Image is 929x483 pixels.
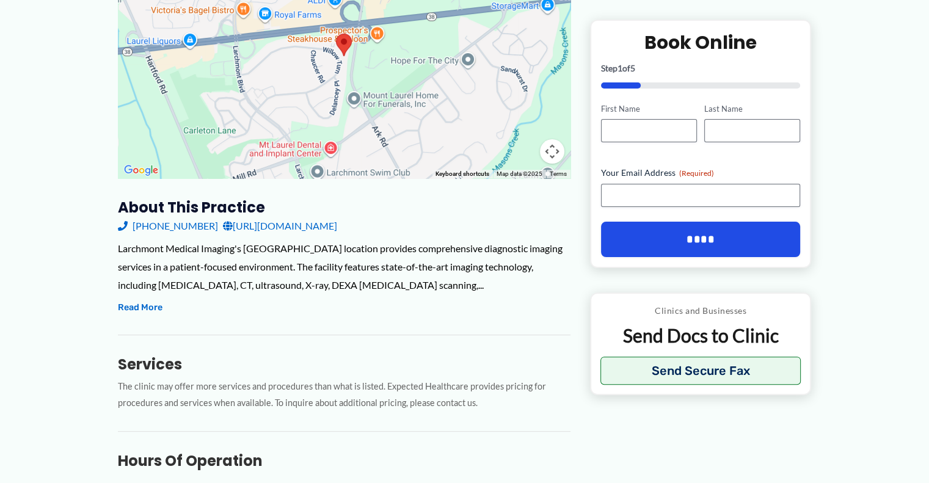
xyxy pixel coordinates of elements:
h3: Services [118,355,570,374]
span: (Required) [679,169,714,178]
a: [PHONE_NUMBER] [118,217,218,235]
p: The clinic may offer more services and procedures than what is listed. Expected Healthcare provid... [118,379,570,412]
h2: Book Online [601,31,801,54]
label: First Name [601,103,697,115]
p: Step of [601,64,801,73]
div: Larchmont Medical Imaging's [GEOGRAPHIC_DATA] location provides comprehensive diagnostic imaging ... [118,239,570,294]
span: Map data ©2025 [497,170,542,177]
a: Terms [550,170,567,177]
button: Map camera controls [540,139,564,164]
button: Keyboard shortcuts [435,170,489,178]
p: Send Docs to Clinic [600,324,801,348]
p: Clinics and Businesses [600,303,801,319]
h3: About this practice [118,198,570,217]
label: Your Email Address [601,167,801,180]
button: Read More [118,300,162,315]
span: 5 [630,63,635,73]
span: 1 [618,63,622,73]
a: [URL][DOMAIN_NAME] [223,217,337,235]
img: Google [121,162,161,178]
button: Send Secure Fax [600,357,801,385]
label: Last Name [704,103,800,115]
a: Open this area in Google Maps (opens a new window) [121,162,161,178]
h3: Hours of Operation [118,451,570,470]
